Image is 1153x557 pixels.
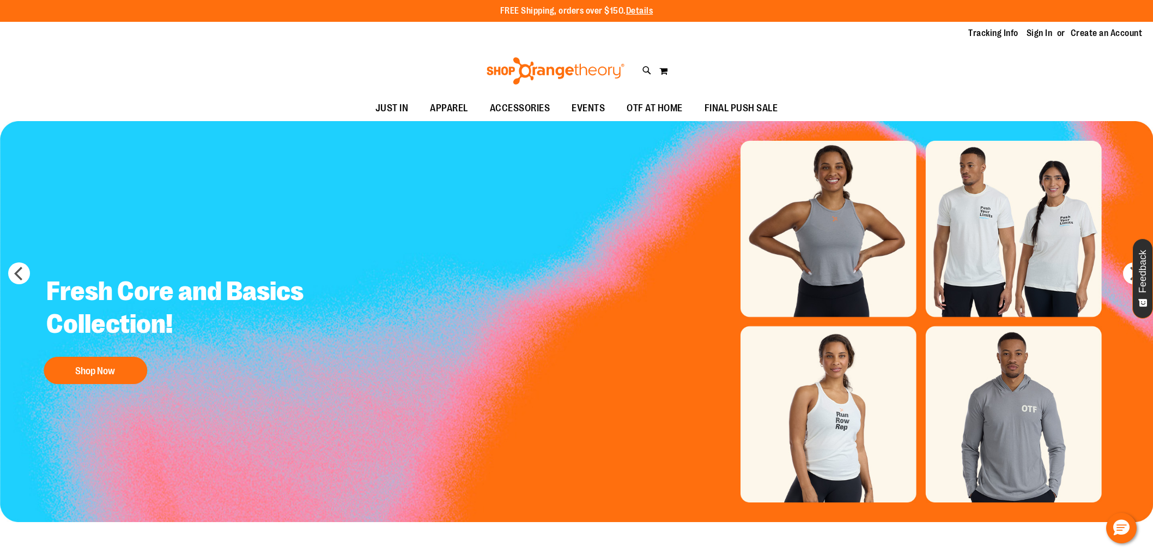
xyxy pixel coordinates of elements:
a: Create an Account [1071,27,1143,39]
button: Hello, have a question? Let’s chat. [1106,513,1137,543]
button: prev [8,262,30,284]
span: APPAREL [430,96,468,121]
p: FREE Shipping, orders over $150. [500,5,653,17]
span: ACCESSORIES [490,96,550,121]
a: JUST IN [365,96,420,121]
span: Feedback [1138,250,1148,293]
a: Tracking Info [968,27,1018,39]
a: OTF AT HOME [616,96,694,121]
button: next [1123,262,1145,284]
h2: Fresh Core and Basics Collection! [38,267,329,351]
img: Shop Orangetheory [485,57,626,85]
button: Shop Now [44,357,147,384]
span: EVENTS [572,96,605,121]
a: ACCESSORIES [479,96,561,121]
a: Fresh Core and Basics Collection! Shop Now [38,267,329,390]
span: JUST IN [375,96,409,121]
span: FINAL PUSH SALE [705,96,778,121]
button: Feedback - Show survey [1132,238,1153,319]
a: FINAL PUSH SALE [694,96,789,121]
span: OTF AT HOME [627,96,683,121]
a: Sign In [1027,27,1053,39]
a: EVENTS [561,96,616,121]
a: APPAREL [419,96,479,121]
a: Details [626,6,653,16]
